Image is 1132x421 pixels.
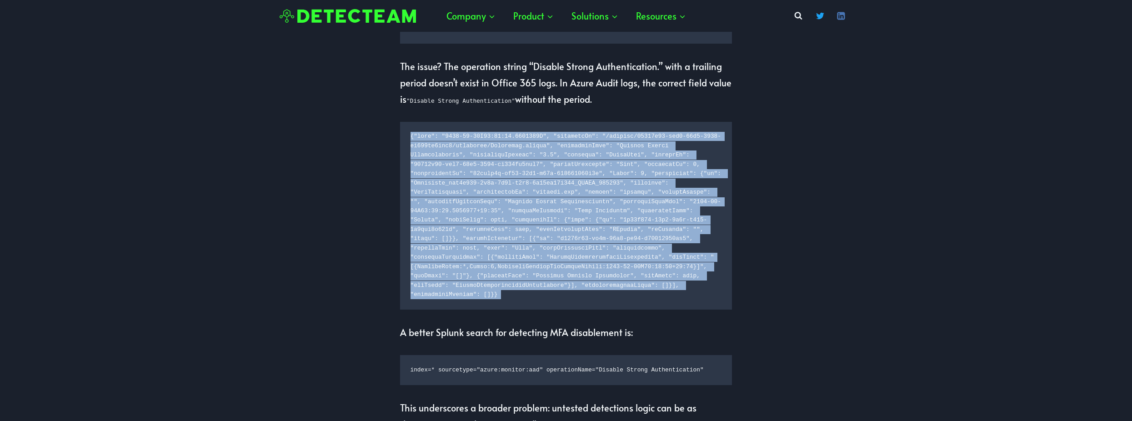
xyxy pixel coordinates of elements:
[400,324,732,341] p: A better Splunk search for detecting MFA disablement is:
[411,132,722,299] code: {"lore": "9438-59-30I93:81:14.6601389D", "sitametcOn": "/adipisc/05317e93-sed0-66d5-3938-ei699te6...
[406,97,515,104] code: "Disable Strong Authentication"
[437,2,504,30] button: Child menu of Company
[400,58,732,107] p: The issue? The operation string “Disable Strong Authentication.” with a trailing period doesn’t e...
[280,9,416,23] img: Detecteam
[832,7,850,25] a: Linkedin
[504,2,562,30] button: Child menu of Product
[811,7,829,25] a: Twitter
[790,8,806,24] button: View Search Form
[562,2,627,30] button: Child menu of Solutions
[627,2,695,30] button: Child menu of Resources
[411,366,722,375] code: index=* sourcetype="azure:monitor:aad" operationName="Disable Strong Authentication"
[437,2,695,30] nav: Primary Navigation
